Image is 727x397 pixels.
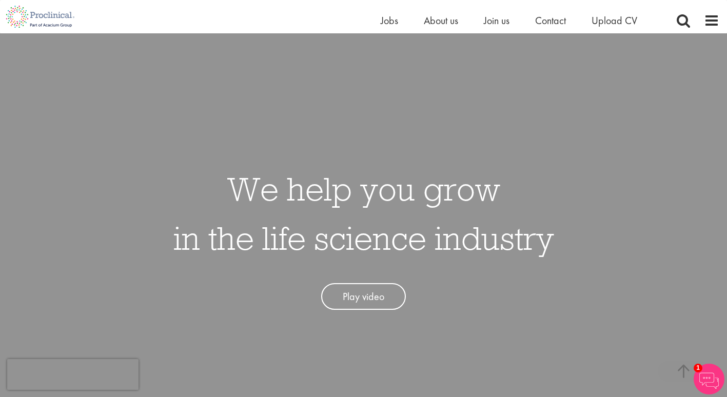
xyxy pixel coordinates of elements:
a: Upload CV [592,14,637,27]
h1: We help you grow in the life science industry [173,164,554,263]
span: 1 [694,364,702,372]
a: Play video [321,283,406,310]
a: Contact [535,14,566,27]
a: Jobs [381,14,398,27]
a: Join us [484,14,509,27]
img: Chatbot [694,364,724,394]
a: About us [424,14,458,27]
